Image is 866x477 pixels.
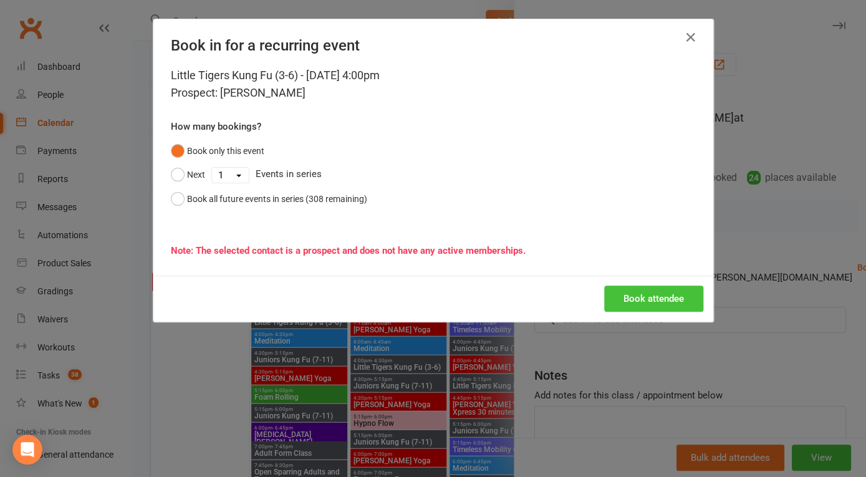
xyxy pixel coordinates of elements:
[681,27,701,47] button: Close
[171,163,696,186] div: Events in series
[171,37,696,54] h4: Book in for a recurring event
[171,139,264,163] button: Book only this event
[171,187,367,211] button: Book all future events in series (308 remaining)
[604,286,703,312] button: Book attendee
[171,67,696,102] div: Little Tigers Kung Fu (3-6) - [DATE] 4:00pm Prospect: [PERSON_NAME]
[171,243,696,258] div: Note: The selected contact is a prospect and does not have any active memberships.
[187,192,367,206] div: Book all future events in series (308 remaining)
[171,163,205,186] button: Next
[171,119,261,134] label: How many bookings?
[12,435,42,465] div: Open Intercom Messenger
